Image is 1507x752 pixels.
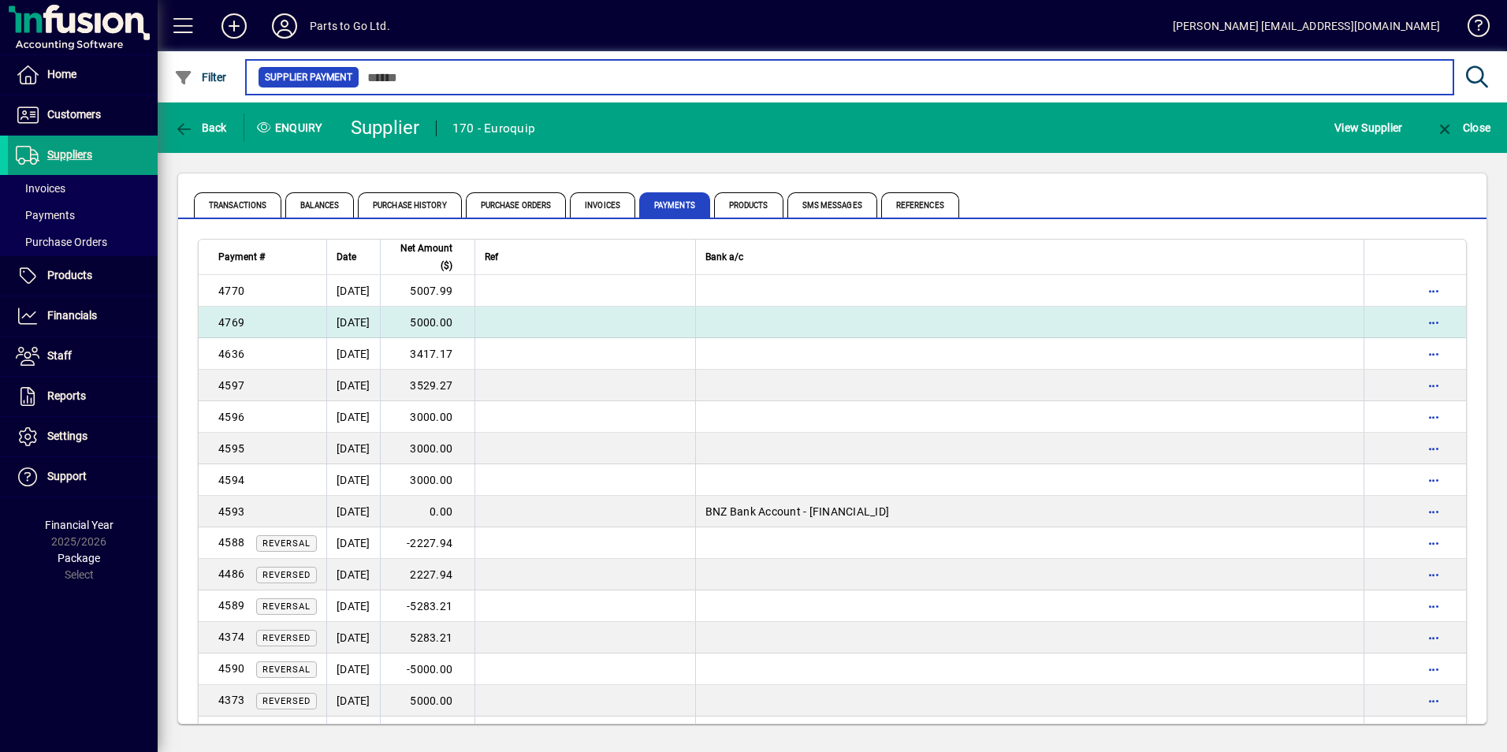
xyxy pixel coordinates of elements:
span: BNZ Bank Account - [FINANCIAL_ID] [705,505,889,518]
td: [DATE] [326,622,380,653]
div: Payment # [218,248,317,266]
span: 4770 [218,285,244,297]
div: Net Amount ($) [390,240,467,274]
span: Reversed [262,696,311,706]
td: 3417.17 [380,338,474,370]
button: More options [1421,341,1446,367]
div: Bank a/c [705,248,1354,266]
td: [DATE] [326,338,380,370]
button: Close [1431,114,1494,142]
app-page-header-button: Back [158,114,244,142]
span: 4590 [218,662,244,675]
span: 4594 [218,474,244,486]
a: Reports [8,377,158,416]
span: Ref [485,248,498,266]
td: 5000.00 [380,307,474,338]
span: Reversal [262,538,311,549]
td: [DATE] [326,307,380,338]
div: Enquiry [244,115,339,140]
td: [DATE] [326,370,380,401]
td: 3529.27 [380,370,474,401]
button: Back [170,114,231,142]
span: 4593 [218,505,244,518]
button: Add [209,12,259,40]
span: 4374 [218,631,244,643]
span: 4596 [218,411,244,423]
span: Financial Year [45,519,113,531]
span: Products [714,192,783,218]
td: [DATE] [326,590,380,622]
div: [PERSON_NAME] [EMAIL_ADDRESS][DOMAIN_NAME] [1173,13,1440,39]
div: 170 - Euroquip [452,116,536,141]
span: Reversal [262,601,311,612]
span: Financials [47,309,97,322]
span: Suppliers [47,148,92,161]
td: 5000.00 [380,685,474,717]
button: More options [1421,688,1446,713]
td: -5000.00 [380,717,474,748]
span: Purchase Orders [466,192,567,218]
a: Products [8,256,158,296]
td: [DATE] [326,401,380,433]
button: More options [1421,720,1446,745]
span: Transactions [194,192,281,218]
span: Home [47,68,76,80]
a: Knowledge Base [1456,3,1487,54]
span: 4373 [218,694,244,706]
span: Settings [47,430,87,442]
button: More options [1421,467,1446,493]
a: Financials [8,296,158,336]
span: Customers [47,108,101,121]
span: SMS Messages [787,192,877,218]
span: Reversed [262,570,311,580]
td: -5283.21 [380,590,474,622]
button: More options [1421,594,1446,619]
span: Payments [639,192,710,218]
td: [DATE] [326,717,380,748]
button: More options [1421,278,1446,303]
span: Invoices [16,182,65,195]
a: Invoices [8,175,158,202]
span: View Supplier [1334,115,1402,140]
span: 4589 [218,599,244,612]
a: Customers [8,95,158,135]
button: More options [1421,310,1446,335]
span: References [881,192,959,218]
span: Support [47,470,87,482]
td: 2227.94 [380,559,474,590]
td: -2227.94 [380,527,474,559]
td: 3000.00 [380,464,474,496]
a: Home [8,55,158,95]
span: 4597 [218,379,244,392]
td: [DATE] [326,464,380,496]
div: Date [337,248,370,266]
span: Reversal [262,665,311,675]
button: More options [1421,657,1446,682]
div: Supplier [351,115,420,140]
button: View Supplier [1330,114,1406,142]
span: 4769 [218,316,244,329]
button: More options [1421,530,1446,556]
span: Staff [47,349,72,362]
button: More options [1421,404,1446,430]
div: Parts to Go Ltd. [310,13,390,39]
span: 4588 [218,536,244,549]
span: Supplier Payment [265,69,352,85]
span: Date [337,248,356,266]
div: Ref [485,248,686,266]
td: 3000.00 [380,433,474,464]
td: [DATE] [326,433,380,464]
a: Payments [8,202,158,229]
span: 4486 [218,568,244,580]
td: [DATE] [326,559,380,590]
span: Purchase History [358,192,462,218]
span: Bank a/c [705,248,743,266]
td: [DATE] [326,496,380,527]
td: 0.00 [380,496,474,527]
span: 4636 [218,348,244,360]
span: Reports [47,389,86,402]
td: 5283.21 [380,622,474,653]
a: Staff [8,337,158,376]
span: Reversed [262,633,311,643]
span: Net Amount ($) [390,240,452,274]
